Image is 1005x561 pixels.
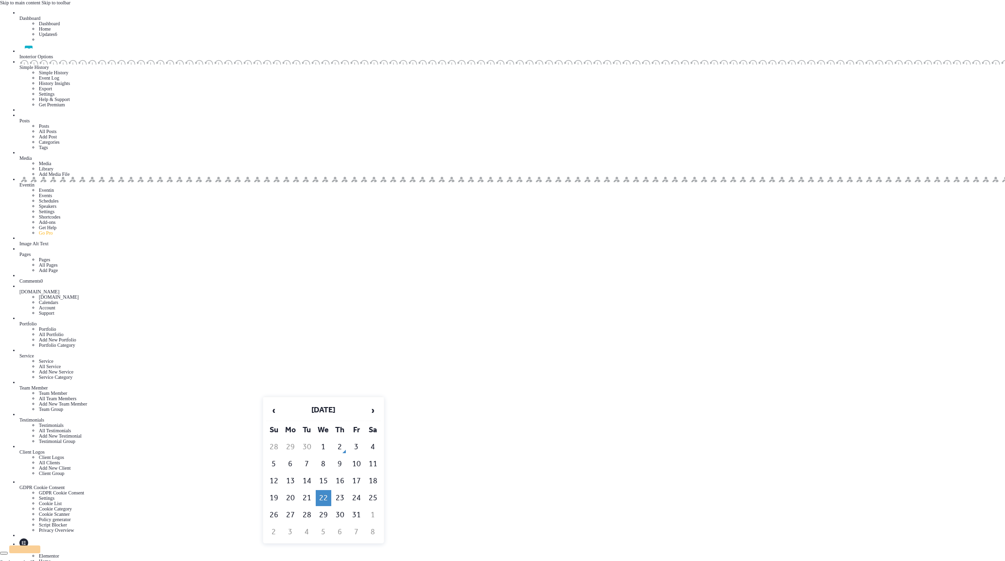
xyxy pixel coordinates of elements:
a: Client Group [39,471,65,476]
a: Add New Service [39,369,73,374]
td: 19 [266,490,282,506]
a: Add Media File [39,171,69,177]
a: All Portfolio [39,332,64,337]
a: Team Group [39,407,63,412]
div: Media [19,155,1005,161]
div: Service [19,353,1005,358]
a: Shortcodes [39,214,60,220]
li: Pages [39,257,1005,262]
a: Settings [39,209,54,214]
div: GDPR Cookie Consent [19,485,1005,490]
a: Cookie Scanner [39,511,70,517]
th: Th [332,422,348,438]
a: [DOMAIN_NAME] [19,284,1005,294]
li: Testimonials [39,423,1005,428]
a: Team Member [19,380,1005,391]
a: History Insights [39,81,70,86]
li: Portfolio [39,326,1005,332]
div: Team Member [19,385,1005,391]
td: 30 [299,439,315,455]
a: Get Help [39,225,56,230]
li: Media [39,161,1005,166]
td: 18 [365,473,381,489]
td: 30 [332,507,348,523]
a: GDPR Cookie Consent [19,476,1005,490]
a: Add New Team Member [39,401,87,407]
th: [DATE] [283,400,364,421]
span: ‹ [267,401,281,420]
td: 3 [283,524,298,540]
a: Portfolio [19,316,1005,326]
td: 6 [332,524,348,540]
a: Categories [39,139,60,145]
td: 20 [283,490,298,506]
a: Service Category [39,374,72,380]
a: Cookie Category [39,506,72,511]
div: Simple History [19,65,1005,70]
td: 31 [349,507,364,523]
td: 28 [266,439,282,455]
th: Tu [299,422,315,438]
td: 4 [365,439,381,455]
a: Library [39,166,53,171]
td: 7 [349,524,364,540]
th: Fr [349,422,364,438]
td: 8 [316,456,331,472]
td: 13 [283,473,298,489]
a: All Clients [39,460,60,465]
li: Team Member [39,391,1005,396]
a: Schedules [39,198,59,204]
li: Client Logos [39,455,1005,460]
td: 27 [283,507,298,523]
div: Testimonials [19,417,1005,423]
a: Calendars [39,300,58,305]
a: Posts [19,113,1005,123]
a: Add Page [39,268,58,273]
a: Speakers [39,204,56,209]
a: Cookie List [39,501,62,506]
td: 1 [316,439,331,455]
li: Eventin [39,187,1005,193]
a: Media [19,150,1005,161]
div: Client Logos [19,449,1005,455]
td: 9 [332,456,348,472]
div: Pages [19,252,1005,257]
div: Image Alt Text [19,241,1005,246]
div: Dashboard [19,16,1005,21]
td: 6 [283,456,298,472]
td: 22 [316,490,331,506]
div: Posts [19,118,1005,123]
a: Export [39,86,52,91]
td: 24 [349,490,364,506]
a: Settings [39,91,54,97]
div: Portfolio [19,321,1005,326]
td: 5 [266,456,282,472]
td: 12 [266,473,282,489]
a: Help & Support [39,97,70,102]
div: Inoterior Options [19,54,1005,59]
td: 14 [299,473,315,489]
td: 5 [316,524,331,540]
a: Add New Client [39,465,71,471]
a: Add New Portfolio [39,337,76,342]
a: Dashboard [19,10,1005,21]
div: Comments [19,278,1005,284]
th: We [316,422,331,438]
a: All Team Members [39,396,76,401]
th: Su [266,422,282,438]
a: Eventin [19,177,1005,187]
a: Event Log [39,75,59,81]
span: Go Pro [39,230,53,236]
a: All Pages [39,262,58,268]
a: Support [39,310,54,316]
a: All Testimonials [39,428,71,433]
td: 11 [365,456,381,472]
a: Add New Testimonial [39,433,82,439]
a: Service [19,348,1005,358]
td: 7 [299,456,315,472]
a: Pages [19,246,1005,257]
td: 16 [332,473,348,489]
a: Home [39,26,51,32]
li: Posts [39,123,1005,129]
a: Get Premium [39,102,65,107]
